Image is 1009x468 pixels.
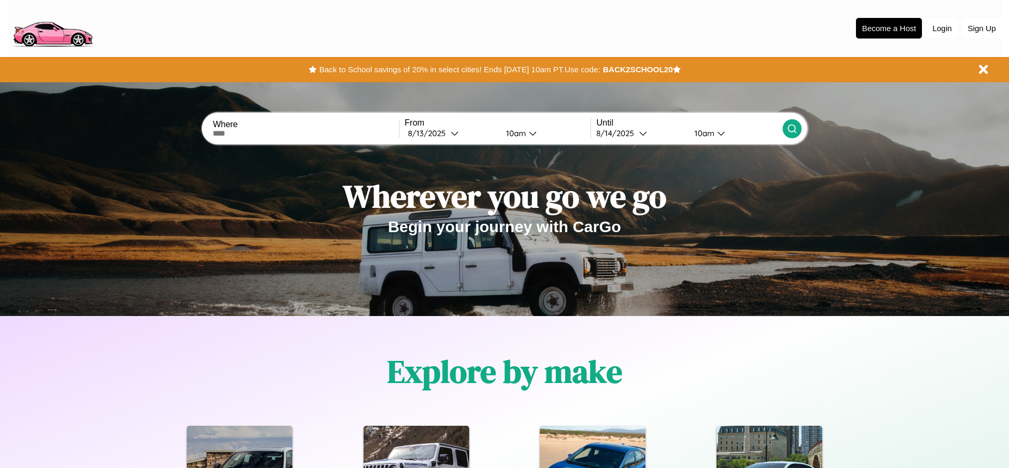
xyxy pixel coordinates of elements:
b: BACK2SCHOOL20 [603,65,673,74]
img: logo [8,5,97,50]
button: 10am [498,128,591,139]
label: Until [596,118,782,128]
button: 8/13/2025 [405,128,498,139]
button: Back to School savings of 20% in select cities! Ends [DATE] 10am PT.Use code: [317,62,603,77]
button: Login [927,18,957,38]
button: Become a Host [856,18,922,39]
div: 8 / 14 / 2025 [596,128,639,138]
div: 8 / 13 / 2025 [408,128,451,138]
div: 10am [689,128,717,138]
label: Where [213,120,398,129]
h1: Explore by make [387,350,622,393]
div: 10am [501,128,529,138]
button: Sign Up [963,18,1001,38]
label: From [405,118,591,128]
button: 10am [686,128,782,139]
